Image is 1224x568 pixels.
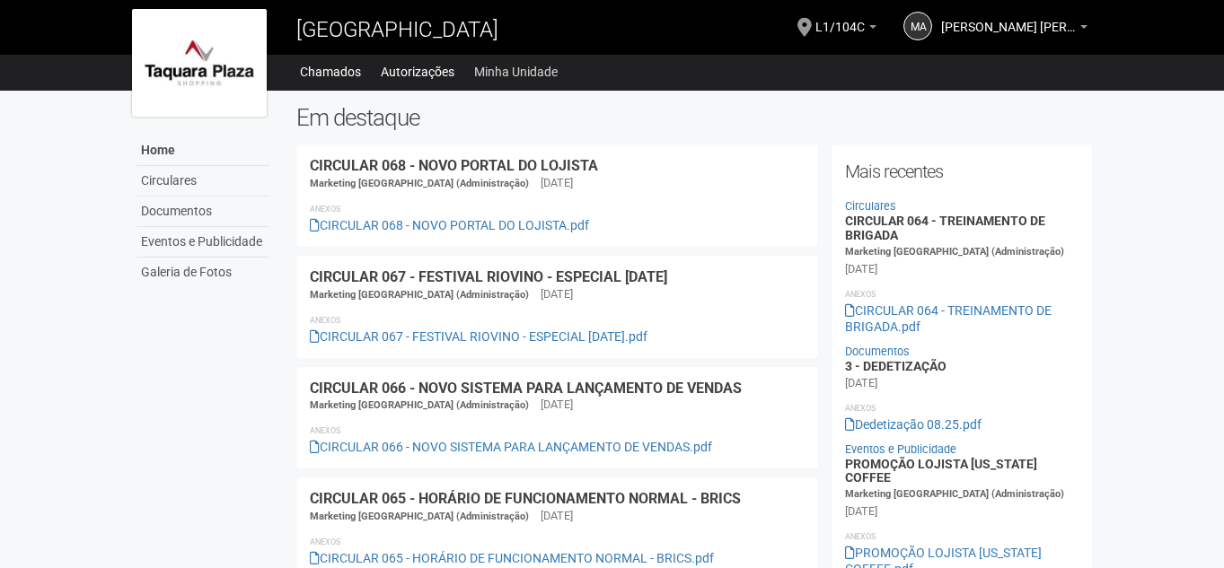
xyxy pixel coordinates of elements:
[310,380,742,397] a: CIRCULAR 066 - NOVO SISTEMA PARA LANÇAMENTO DE VENDAS
[845,261,877,277] div: [DATE]
[310,289,529,301] span: Marketing [GEOGRAPHIC_DATA] (Administração)
[815,22,876,37] a: L1/104C
[474,59,558,84] a: Minha Unidade
[845,400,1079,416] li: Anexos
[300,59,361,84] a: Chamados
[310,490,741,507] a: CIRCULAR 065 - HORÁRIO DE FUNCIONAMENTO NORMAL - BRICS
[310,399,529,411] span: Marketing [GEOGRAPHIC_DATA] (Administração)
[310,312,805,328] li: Anexos
[941,22,1088,37] a: [PERSON_NAME] [PERSON_NAME]
[381,59,454,84] a: Autorizações
[845,246,1064,258] span: Marketing [GEOGRAPHIC_DATA] (Administração)
[845,442,956,456] a: Eventos e Publicidade
[310,329,647,344] a: CIRCULAR 067 - FESTIVAL RIOVINO - ESPECIAL [DATE].pdf
[541,286,573,302] div: [DATE]
[845,158,1079,185] h2: Mais recentes
[845,375,877,391] div: [DATE]
[310,440,712,454] a: CIRCULAR 066 - NOVO SISTEMA PARA LANÇAMENTO DE VENDAS.pdf
[132,9,267,117] img: logo.jpg
[541,508,573,524] div: [DATE]
[845,345,910,358] a: Documentos
[941,3,1076,34] span: Marcelo Azevedo Gomes de Magalhaes
[310,534,805,550] li: Anexos
[845,488,1064,500] span: Marketing [GEOGRAPHIC_DATA] (Administração)
[136,135,269,166] a: Home
[136,227,269,258] a: Eventos e Publicidade
[296,104,1093,131] h2: Em destaque
[845,529,1079,545] li: Anexos
[310,218,589,232] a: CIRCULAR 068 - NOVO PORTAL DO LOJISTA.pdf
[845,199,896,213] a: Circulares
[541,397,573,413] div: [DATE]
[541,175,573,191] div: [DATE]
[310,551,714,565] a: CIRCULAR 065 - HORÁRIO DE FUNCIONAMENTO NORMAL - BRICS.pdf
[845,417,982,432] a: Dedetização 08.25.pdf
[296,17,498,42] span: [GEOGRAPHIC_DATA]
[310,201,805,217] li: Anexos
[845,214,1045,241] a: CIRCULAR 064 - TREINAMENTO DE BRIGADA
[310,268,667,285] a: CIRCULAR 067 - FESTIVAL RIOVINO - ESPECIAL [DATE]
[310,423,805,439] li: Anexos
[845,303,1052,334] a: CIRCULAR 064 - TREINAMENTO DE BRIGADA.pdf
[845,503,877,520] div: [DATE]
[815,3,865,34] span: L1/104C
[310,157,598,174] a: CIRCULAR 068 - NOVO PORTAL DO LOJISTA
[845,286,1079,302] li: Anexos
[310,511,529,522] span: Marketing [GEOGRAPHIC_DATA] (Administração)
[845,359,947,373] a: 3 - DEDETIZAÇÃO
[136,166,269,197] a: Circulares
[136,258,269,287] a: Galeria de Fotos
[310,178,529,189] span: Marketing [GEOGRAPHIC_DATA] (Administração)
[903,12,932,40] a: MA
[845,457,1037,485] a: PROMOÇÃO LOJISTA [US_STATE] COFFEE
[136,197,269,227] a: Documentos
